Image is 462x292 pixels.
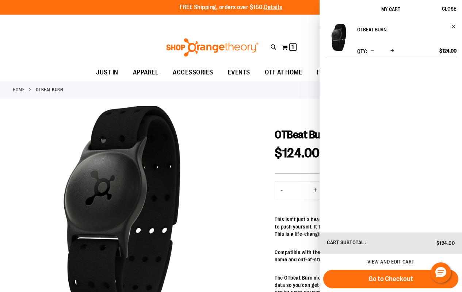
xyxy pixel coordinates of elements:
label: Qty [357,48,367,54]
button: Decrease product quantity [369,47,376,55]
span: $124.00 [439,47,457,54]
input: Product quantity [288,182,308,199]
a: View and edit cart [367,259,415,265]
button: Go to Checkout [323,270,458,288]
span: $124.00 [436,240,455,246]
p: This isn't just a heart rate monitor. It does more than that. It tells you when to push yourself.... [275,216,449,238]
span: JUST IN [96,64,118,81]
strong: OTBeat Burn [36,87,63,93]
a: OTBeat Burn [357,24,457,35]
span: OTBeat Burn [275,128,330,141]
a: JUST IN [89,64,126,81]
p: FREE Shipping, orders over $150. [180,3,282,12]
button: Decrease product quantity [275,181,288,200]
span: Close [442,6,456,12]
span: Go to Checkout [369,275,413,283]
a: ACCESSORIES [165,64,221,81]
a: Home [13,87,24,93]
li: Product [325,24,457,58]
a: OTF AT HOME [257,64,310,81]
h2: OTBeat Burn [357,24,447,35]
p: Compatible with the Orangetheory Fitness app for use during in-studio, at-home and out-of-studio ... [275,249,449,263]
span: APPAREL [133,64,159,81]
span: ACCESSORIES [173,64,213,81]
span: OTF AT HOME [265,64,302,81]
span: 1 [291,43,294,51]
img: Shop Orangetheory [165,38,260,57]
span: $124.00 [275,146,320,161]
a: Details [264,4,282,11]
a: FINAL PUSH SALE [309,64,373,81]
a: Remove item [451,24,457,29]
button: Increase product quantity [389,47,396,55]
button: Increase product quantity [308,181,322,200]
button: Hello, have a question? Let’s chat. [431,262,451,283]
a: EVENTS [221,64,257,81]
span: My Cart [381,6,400,12]
img: OTBeat Burn [325,24,352,51]
a: APPAREL [126,64,166,81]
span: Cart Subtotal [327,239,364,245]
span: FINAL PUSH SALE [317,64,366,81]
span: EVENTS [228,64,250,81]
a: OTBeat Burn [325,24,352,56]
